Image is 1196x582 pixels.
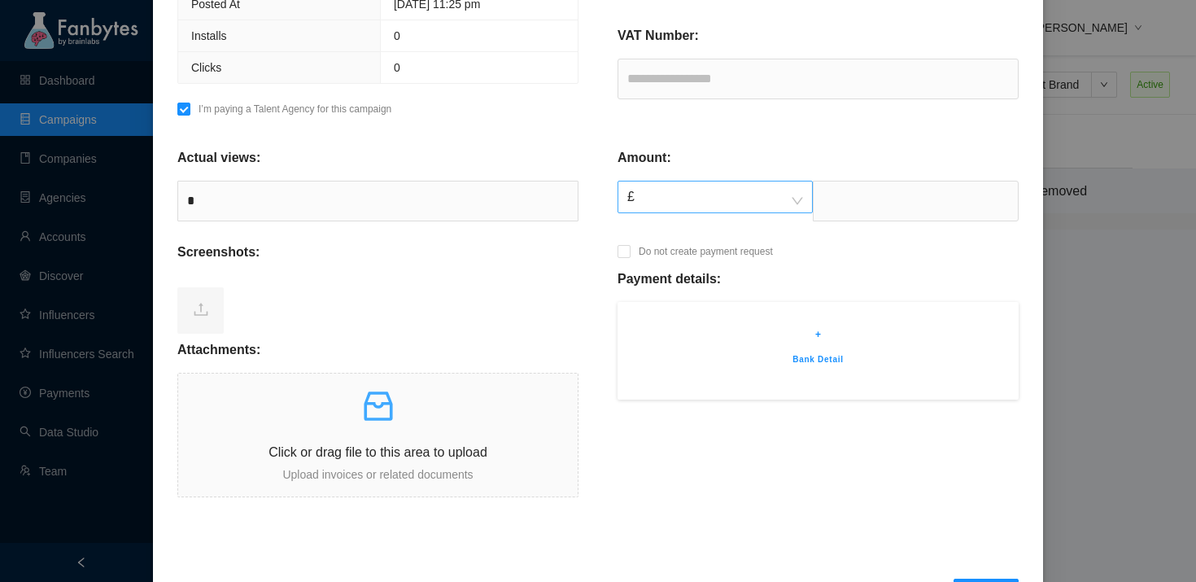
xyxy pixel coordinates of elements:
p: VAT Number: [618,26,699,46]
span: Clicks [191,61,221,74]
p: Upload invoices or related documents [178,466,578,484]
p: Payment details: [618,269,721,289]
p: Actual views: [177,148,260,168]
p: Bank Detail [642,352,994,367]
span: inbox [359,387,398,426]
p: Amount: [618,148,671,168]
span: £ [627,182,803,212]
span: 0 [394,61,400,74]
p: Screenshots: [177,243,260,262]
span: 0 [394,29,400,42]
p: + [642,326,994,343]
span: upload [193,301,209,317]
p: Do not create payment request [639,243,773,260]
span: inboxClick or drag file to this area to uploadUpload invoices or related documents [178,374,578,497]
p: I’m paying a Talent Agency for this campaign [199,101,391,117]
p: Click or drag file to this area to upload [178,442,578,462]
span: Installs [191,29,227,42]
p: Attachments: [177,340,260,360]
